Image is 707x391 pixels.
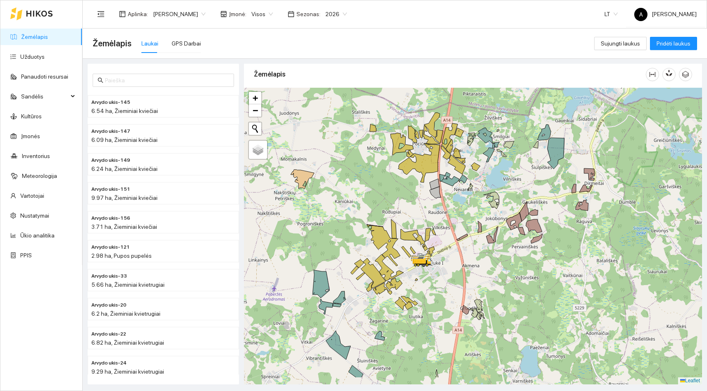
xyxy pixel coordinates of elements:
button: menu-fold [93,6,109,22]
a: Zoom in [249,92,261,104]
span: 9.97 ha, Žieminiai kviečiai [91,194,158,201]
span: Arvydo ukis-24 [91,359,127,367]
span: Sujungti laukus [601,39,640,48]
input: Paieška [105,76,229,85]
span: [PERSON_NAME] [634,11,697,17]
a: Meteorologija [22,173,57,179]
a: Panaudoti resursai [21,73,68,80]
span: Visos [251,8,273,20]
span: LT [604,8,618,20]
span: 6.2 ha, Žieminiai kvietrugiai [91,310,160,317]
span: layout [119,11,126,17]
a: Pridėti laukus [650,40,697,47]
span: Arvydo ukis-156 [91,214,130,222]
span: 6.24 ha, Žieminiai kviečiai [91,166,158,172]
span: shop [220,11,227,17]
span: Arvydo ukis-147 [91,127,130,135]
span: menu-fold [97,10,105,18]
a: PPIS [20,252,32,259]
span: 5.66 ha, Žieminiai kvietrugiai [91,281,165,288]
span: search [98,77,103,83]
span: Pridėti laukus [657,39,690,48]
a: Žemėlapis [21,34,48,40]
span: A [639,8,643,21]
span: Arvydo ukis-151 [91,185,130,193]
button: Sujungti laukus [594,37,647,50]
span: Arvydo ukis-22 [91,330,126,338]
span: Sandėlis [21,88,68,105]
a: Leaflet [680,378,700,384]
button: Initiate a new search [249,122,261,135]
span: 3.71 ha, Žieminiai kviečiai [91,223,157,230]
span: Arvydo ukis-145 [91,98,130,106]
span: − [253,105,258,115]
span: 9.29 ha, Žieminiai kvietrugiai [91,368,164,375]
a: Sujungti laukus [594,40,647,47]
span: Aplinka : [128,10,148,19]
span: + [253,93,258,103]
a: Nustatymai [20,212,49,219]
span: 6.09 ha, Žieminiai kviečiai [91,137,158,143]
a: Vartotojai [20,192,44,199]
a: Ūkio analitika [20,232,55,239]
a: Kultūros [21,113,42,120]
a: Inventorius [22,153,50,159]
span: Žemėlapis [93,37,131,50]
span: Arvydo ukis-33 [91,272,127,280]
span: Įmonė : [229,10,246,19]
a: Įmonės [21,133,40,139]
span: Arvydo ukis-121 [91,243,130,251]
span: 6.82 ha, Žieminiai kvietrugiai [91,339,164,346]
button: Pridėti laukus [650,37,697,50]
div: Laukai [141,39,158,48]
button: column-width [646,68,659,81]
span: 2026 [325,8,347,20]
div: GPS Darbai [172,39,201,48]
a: Layers [249,141,267,159]
span: Arvydo ukis-20 [91,301,127,309]
span: calendar [288,11,294,17]
a: Zoom out [249,104,261,117]
span: Arvydo ukis-149 [91,156,130,164]
span: column-width [646,71,659,78]
a: Užduotys [20,53,45,60]
div: Žemėlapis [254,62,646,86]
span: 6.54 ha, Žieminiai kviečiai [91,108,158,114]
span: Sezonas : [296,10,320,19]
span: 2.98 ha, Pupos pupelės [91,252,152,259]
span: Arvydas Paukštys [153,8,205,20]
